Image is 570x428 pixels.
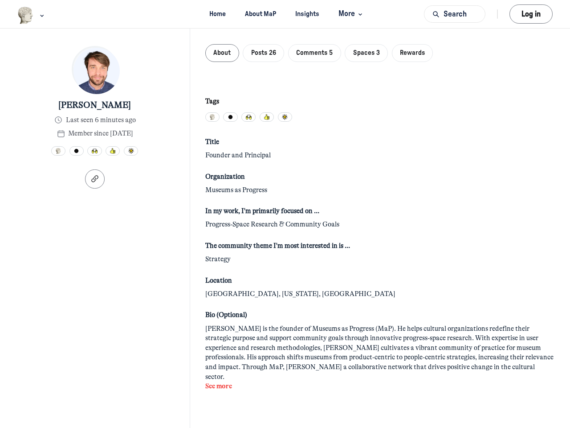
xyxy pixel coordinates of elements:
span: About [213,49,231,56]
span: 26 [269,49,276,56]
span: Bio (Optional) [205,310,247,320]
span: In my work, I'm primarily focused on … [205,206,319,216]
span: [PERSON_NAME] [58,100,131,111]
span: The community theme I'm most interested in is … [205,241,350,251]
span: Strategy [205,255,231,264]
span: Founder and Principal [205,151,271,160]
span: Progress-Space Research & Community Goals [205,220,339,230]
button: Spaces3 [345,44,388,62]
span: Member since [DATE] [68,129,133,139]
span: Comments [296,49,333,56]
span: Last seen 6 minutes ago [66,115,136,125]
span: [GEOGRAPHIC_DATA], [US_STATE], [GEOGRAPHIC_DATA] [205,289,395,299]
span: Organization [205,172,245,182]
div: [PERSON_NAME] is the founder of Museums as Progress (MaP). He helps cultural organizations redefi... [205,324,554,382]
button: See more [205,382,554,391]
button: Comments5 [288,44,341,62]
button: Search [424,5,485,23]
button: More [331,6,369,22]
span: Museums as Progress [205,185,267,195]
button: Posts26 [243,44,284,62]
button: Rewards [392,44,433,62]
img: Museums as Progress logo [17,7,34,24]
span: Rewards [400,49,425,56]
button: Copy link to profile [85,169,105,189]
div: Tags [205,97,554,107]
a: Insights [288,6,327,22]
button: Log in [509,4,553,24]
a: Home [201,6,233,22]
span: 5 [329,49,333,56]
button: About [205,44,239,62]
span: Title [205,137,219,147]
span: More [338,8,365,20]
a: About MaP [237,6,284,22]
span: Spaces [353,49,380,56]
button: Museums as Progress logo [17,6,46,25]
span: Location [205,276,232,286]
span: Posts [251,49,276,56]
span: 3 [376,49,380,56]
